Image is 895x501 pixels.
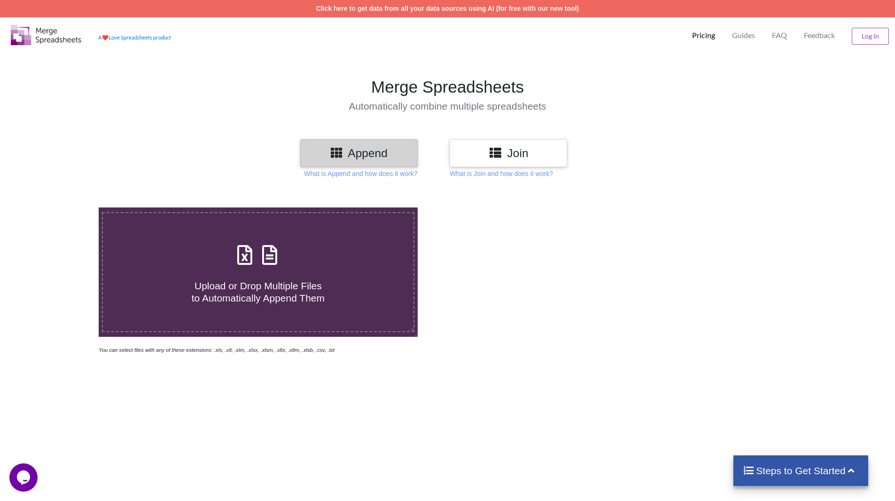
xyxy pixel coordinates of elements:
[743,465,859,477] h4: Steps to Get Started
[102,34,109,40] span: heart
[192,280,325,303] span: Upload or Drop Multiple Files to Automatically Append Them
[11,25,81,45] img: Logo.png
[307,146,411,160] h3: Append
[304,169,417,178] p: What is Append and how does it work?
[98,34,171,40] a: AheartLove Spreadsheets product
[692,31,715,40] p: Pricing
[457,146,560,160] h3: Join
[9,463,39,492] iframe: chat widget
[852,28,889,45] button: Log In
[804,32,835,39] span: Feedback
[99,347,335,353] i: You can select files with any of these extensions: .xls, .xlt, .xlm, .xlsx, .xlsm, .xltx, .xltm, ...
[732,31,755,40] p: Guides
[772,31,787,40] p: FAQ
[316,5,579,12] a: Click here to get data from all your data sources using AI (for free with our new tool)
[450,169,553,178] p: What is Join and how does it work?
